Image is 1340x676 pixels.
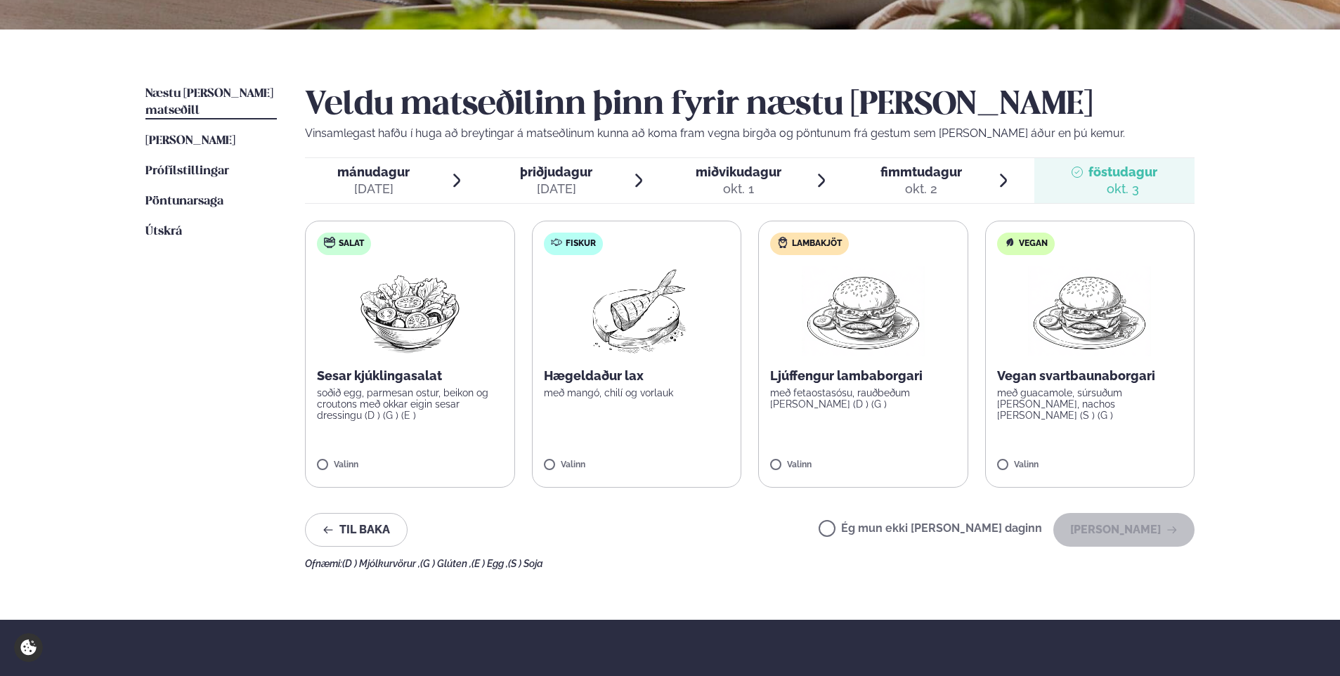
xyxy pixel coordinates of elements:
span: (G ) Glúten , [420,558,471,569]
img: Hamburger.png [801,266,925,356]
p: með guacamole, súrsuðum [PERSON_NAME], nachos [PERSON_NAME] (S ) (G ) [997,387,1183,421]
p: Vinsamlegast hafðu í huga að breytingar á matseðlinum kunna að koma fram vegna birgða og pöntunum... [305,125,1195,142]
span: þriðjudagur [520,164,592,179]
img: fish.svg [551,237,562,248]
div: okt. 3 [1088,181,1157,197]
span: (D ) Mjólkurvörur , [342,558,420,569]
p: með fetaostasósu, rauðbeðum [PERSON_NAME] (D ) (G ) [770,387,956,410]
p: Sesar kjúklingasalat [317,368,503,384]
a: Næstu [PERSON_NAME] matseðill [145,86,277,119]
span: fimmtudagur [880,164,962,179]
img: Fish.png [574,266,698,356]
span: [PERSON_NAME] [145,135,235,147]
p: Ljúffengur lambaborgari [770,368,956,384]
a: [PERSON_NAME] [145,133,235,150]
div: Ofnæmi: [305,558,1195,569]
img: Salad.png [348,266,472,356]
span: (S ) Soja [508,558,543,569]
span: mánudagur [337,164,410,179]
h2: Veldu matseðilinn þinn fyrir næstu [PERSON_NAME] [305,86,1195,125]
span: Fiskur [566,238,596,249]
p: soðið egg, parmesan ostur, beikon og croutons með okkar eigin sesar dressingu (D ) (G ) (E ) [317,387,503,421]
div: [DATE] [337,181,410,197]
span: (E ) Egg , [471,558,508,569]
span: Pöntunarsaga [145,195,223,207]
span: Prófílstillingar [145,165,229,177]
span: Næstu [PERSON_NAME] matseðill [145,88,273,117]
a: Cookie settings [14,633,43,662]
div: okt. 1 [696,181,781,197]
span: Útskrá [145,226,182,238]
a: Prófílstillingar [145,163,229,180]
p: Vegan svartbaunaborgari [997,368,1183,384]
img: Hamburger.png [1027,266,1152,356]
img: Lamb.svg [777,237,788,248]
p: Hægeldaður lax [544,368,730,384]
img: Vegan.svg [1004,237,1015,248]
span: Lambakjöt [792,238,842,249]
a: Pöntunarsaga [145,193,223,210]
a: Útskrá [145,223,182,240]
span: Salat [339,238,364,249]
span: miðvikudagur [696,164,781,179]
span: Vegan [1019,238,1048,249]
img: salad.svg [324,237,335,248]
div: okt. 2 [880,181,962,197]
button: [PERSON_NAME] [1053,513,1195,547]
span: föstudagur [1088,164,1157,179]
p: með mangó, chilí og vorlauk [544,387,730,398]
button: Til baka [305,513,408,547]
div: [DATE] [520,181,592,197]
